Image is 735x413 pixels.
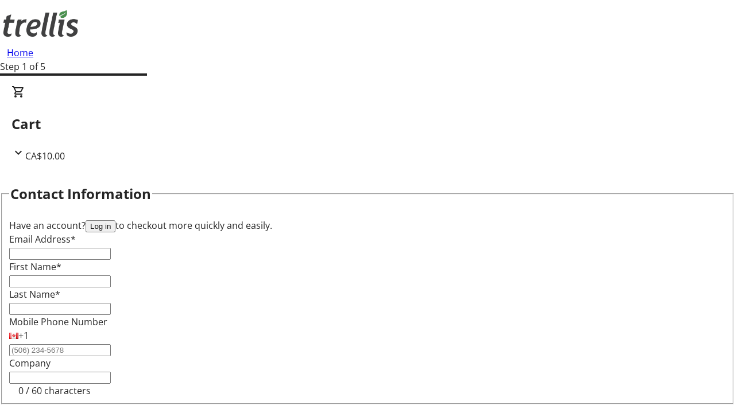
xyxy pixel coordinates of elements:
label: Last Name* [9,288,60,301]
input: (506) 234-5678 [9,344,111,356]
h2: Contact Information [10,184,151,204]
div: Have an account? to checkout more quickly and easily. [9,219,726,232]
label: First Name* [9,260,61,273]
label: Company [9,357,51,369]
label: Email Address* [9,233,76,246]
h2: Cart [11,114,724,134]
tr-character-limit: 0 / 60 characters [18,384,91,397]
label: Mobile Phone Number [9,315,107,328]
div: CartCA$10.00 [11,85,724,163]
span: CA$10.00 [25,150,65,162]
button: Log in [86,220,115,232]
